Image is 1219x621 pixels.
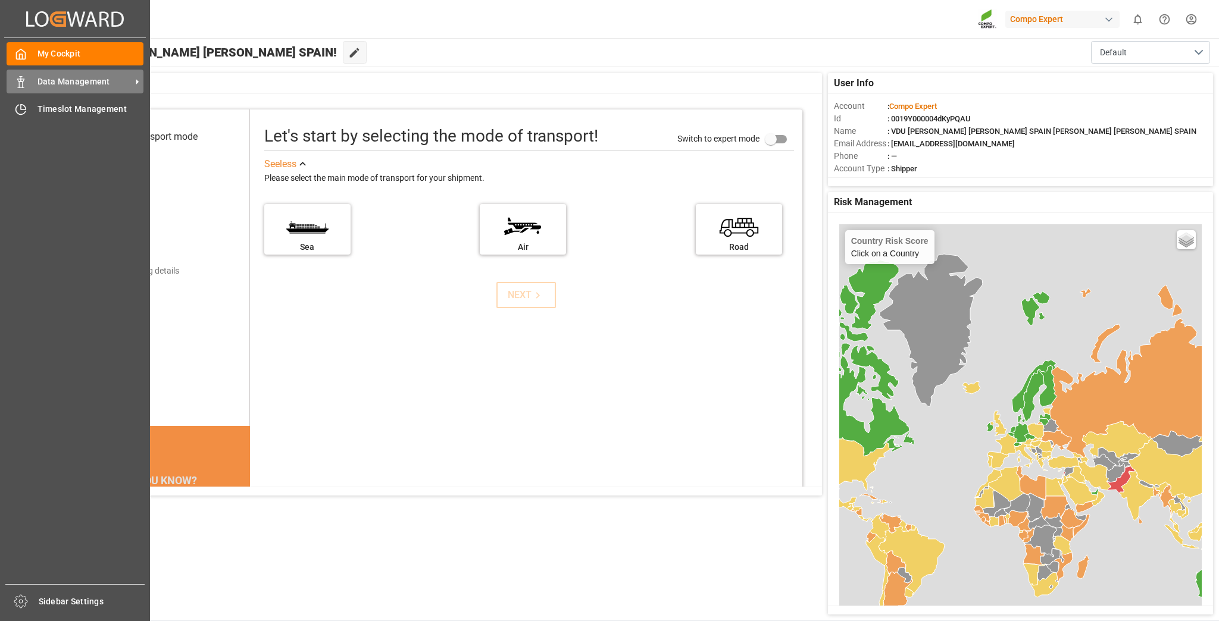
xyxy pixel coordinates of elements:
span: Timeslot Management [37,103,144,115]
span: User Info [834,76,874,90]
span: Risk Management [834,195,912,209]
div: Sea [270,241,345,253]
div: See less [264,157,296,171]
div: Air [486,241,560,253]
div: Road [702,241,776,253]
a: My Cockpit [7,42,143,65]
span: Account [834,100,887,112]
div: Let's start by selecting the mode of transport! [264,124,598,149]
h4: Country Risk Score [851,236,929,246]
a: Layers [1177,230,1196,249]
span: Compo Expert [889,102,937,111]
span: Email Address [834,137,887,150]
div: Please select the main mode of transport for your shipment. [264,171,794,186]
span: : — [887,152,897,161]
span: : 0019Y000004dKyPQAU [887,114,971,123]
span: Account Type [834,162,887,175]
a: Timeslot Management [7,98,143,121]
span: Sidebar Settings [39,595,145,608]
span: : [887,102,937,111]
span: Phone [834,150,887,162]
span: My Cockpit [37,48,144,60]
span: Hello VDU [PERSON_NAME] [PERSON_NAME] SPAIN! [49,41,337,64]
span: Data Management [37,76,132,88]
div: Click on a Country [851,236,929,258]
button: NEXT [496,282,556,308]
span: Id [834,112,887,125]
div: Select transport mode [105,130,198,144]
span: Name [834,125,887,137]
button: open menu [1091,41,1210,64]
span: Switch to expert mode [677,134,759,143]
div: DID YOU KNOW? [65,468,249,493]
span: : [EMAIL_ADDRESS][DOMAIN_NAME] [887,139,1015,148]
span: Default [1100,46,1127,59]
span: : Shipper [887,164,917,173]
div: NEXT [508,288,544,302]
span: : VDU [PERSON_NAME] [PERSON_NAME] SPAIN [PERSON_NAME] [PERSON_NAME] SPAIN [887,127,1196,136]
